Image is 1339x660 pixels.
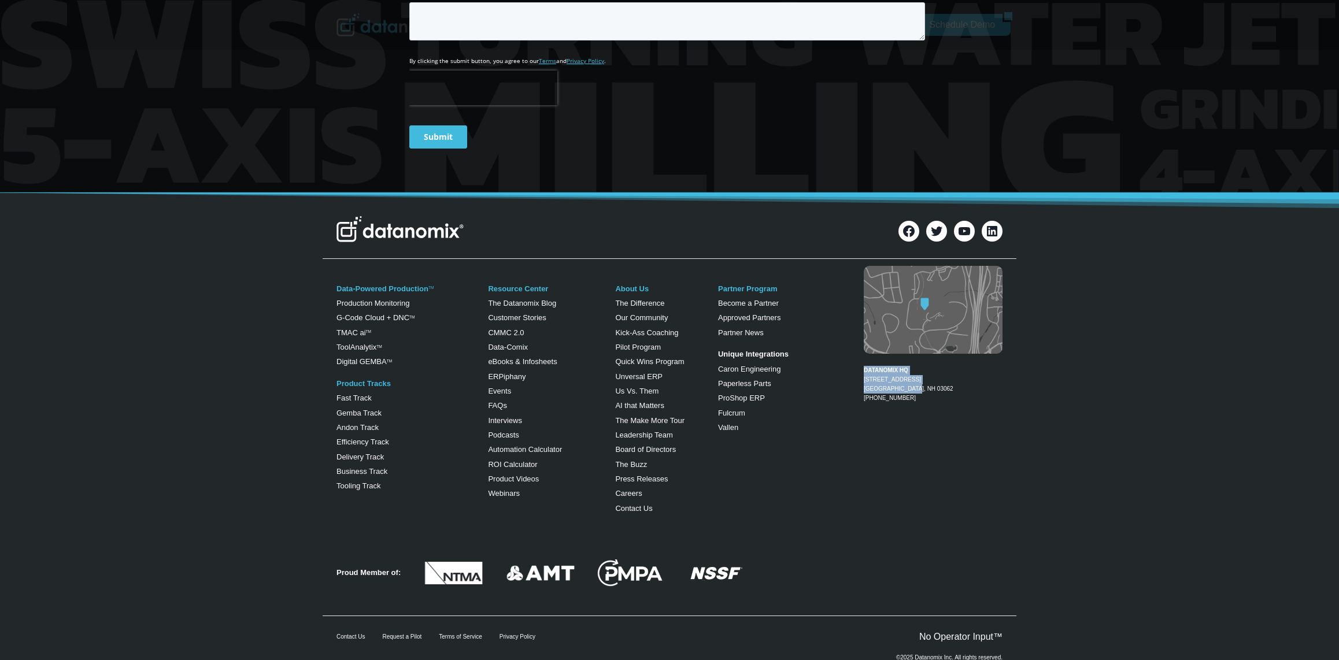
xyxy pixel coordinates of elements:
[387,359,392,363] sup: TM
[409,315,415,319] sup: TM
[488,372,526,381] a: ERPiphany
[718,423,738,432] a: Vallen
[615,431,673,439] a: Leadership Team
[615,460,647,469] a: The Buzz
[488,401,507,410] a: FAQs
[488,489,520,498] a: Webinars
[336,633,365,640] a: Contact Us
[488,357,557,366] a: eBooks & Infosheets
[615,401,664,410] a: AI that Matters
[488,387,511,395] a: Events
[488,431,519,439] a: Podcasts
[488,313,546,322] a: Customer Stories
[336,284,428,293] a: Data-Powered Production
[336,313,415,322] a: G-Code Cloud + DNCTM
[718,365,781,373] a: Caron Engineering
[615,387,659,395] a: Us Vs. Them
[488,299,556,307] a: The Datanomix Blog
[336,437,389,446] a: Efficiency Track
[615,504,652,513] a: Contact Us
[488,416,522,425] a: Interviews
[488,474,539,483] a: Product Videos
[615,445,676,454] a: Board of Directors
[488,328,524,337] a: CMMC 2.0
[864,357,1003,403] figcaption: [PHONE_NUMBER]
[718,394,765,402] a: ProShop ERP
[615,328,678,337] a: Kick-Ass Coaching
[615,474,668,483] a: Press Releases
[615,357,684,366] a: Quick Wins Program
[919,632,1003,642] a: No Operator Input™
[336,453,384,461] a: Delivery Track
[718,284,778,293] a: Partner Program
[336,394,372,402] a: Fast Track
[428,285,434,290] a: TM
[488,343,528,351] a: Data-Comix
[336,481,381,490] a: Tooling Track
[130,258,147,266] a: Terms
[615,299,664,307] a: The Difference
[615,416,685,425] a: The Make More Tour
[718,409,745,417] a: Fulcrum
[336,568,401,577] strong: Proud Member of:
[260,143,305,153] span: State/Region
[500,633,535,640] a: Privacy Policy
[336,343,376,351] a: ToolAnalytix
[336,379,391,388] a: Product Tracks
[157,258,195,266] a: Privacy Policy
[382,633,421,640] a: Request a Pilot
[336,328,371,337] a: TMAC aiTM
[488,460,537,469] a: ROI Calculator
[260,48,312,58] span: Phone number
[336,467,387,476] a: Business Track
[336,423,379,432] a: Andon Track
[336,409,382,417] a: Gemba Track
[260,1,297,11] span: Last Name
[864,376,953,392] a: [STREET_ADDRESS][GEOGRAPHIC_DATA], NH 03062
[615,284,649,293] a: About Us
[488,445,562,454] a: Automation Calculator
[718,379,771,388] a: Paperless Parts
[718,299,779,307] a: Become a Partner
[718,313,781,322] a: Approved Partners
[376,344,382,348] a: TM
[615,489,642,498] a: Careers
[864,367,908,373] strong: DATANOMIX HQ
[336,216,464,242] img: Datanomix Logo
[615,313,668,322] a: Our Community
[718,328,764,337] a: Partner News
[336,299,409,307] a: Production Monitoring
[864,266,1003,353] img: Datanomix map image
[366,329,371,333] sup: TM
[718,350,789,358] strong: Unique Integrations
[439,633,482,640] a: Terms of Service
[615,372,663,381] a: Unversal ERP
[336,357,392,366] a: Digital GEMBATM
[615,343,661,351] a: Pilot Program
[488,284,548,293] a: Resource Center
